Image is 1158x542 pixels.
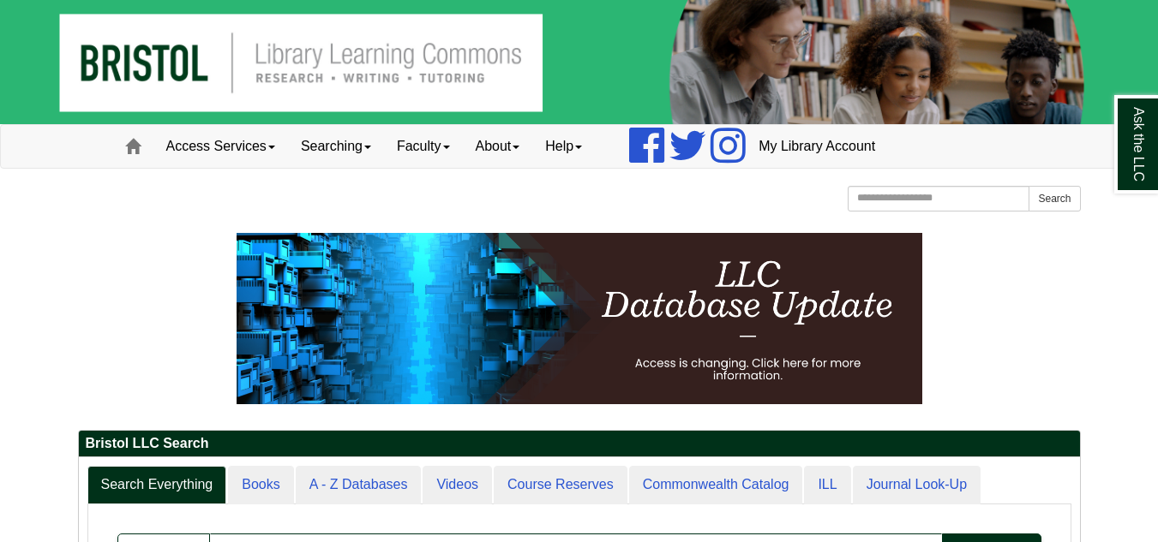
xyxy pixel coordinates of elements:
[228,466,293,504] a: Books
[296,466,422,504] a: A - Z Databases
[237,233,922,404] img: HTML tutorial
[746,125,888,168] a: My Library Account
[853,466,981,504] a: Journal Look-Up
[1029,186,1080,211] button: Search
[494,466,627,504] a: Course Reserves
[153,125,288,168] a: Access Services
[79,431,1080,457] h2: Bristol LLC Search
[629,466,803,504] a: Commonwealth Catalog
[463,125,533,168] a: About
[804,466,850,504] a: ILL
[288,125,384,168] a: Searching
[423,466,492,504] a: Videos
[384,125,463,168] a: Faculty
[87,466,227,504] a: Search Everything
[532,125,595,168] a: Help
